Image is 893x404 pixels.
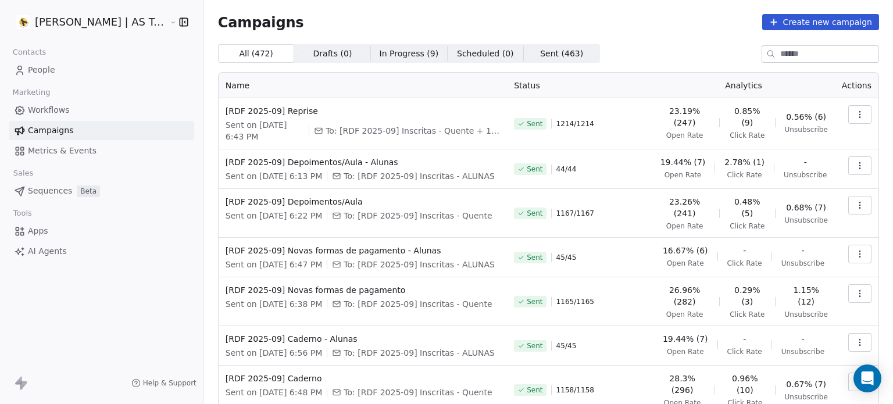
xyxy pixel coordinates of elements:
span: 0.29% (3) [729,284,766,308]
span: Metrics & Events [28,145,97,157]
span: Unsubscribe [785,125,828,134]
th: Name [219,73,507,98]
span: Unsubscribe [781,347,824,356]
span: Drafts ( 0 ) [313,48,352,60]
th: Status [507,73,652,98]
span: Sent on [DATE] 6:13 PM [226,170,322,182]
span: 0.48% (5) [729,196,766,219]
span: 1158 / 1158 [556,385,594,395]
span: To: [RDF 2025-09] Inscritas - Quente [344,387,492,398]
span: Marketing [8,84,55,101]
span: Open Rate [667,347,704,356]
span: Workflows [28,104,70,116]
span: Open Rate [665,170,702,180]
span: Sent [527,297,542,306]
span: 0.56% (6) [786,111,826,123]
span: Click Rate [730,310,765,319]
span: 2.78% (1) [724,156,765,168]
span: 45 / 45 [556,253,577,262]
span: [PERSON_NAME] | AS Treinamentos [35,15,167,30]
span: Sent [527,119,542,128]
span: To: [RDF 2025-09] Inscritas - ALUNAS [344,347,495,359]
span: - [743,245,746,256]
span: Sent [527,253,542,262]
span: Sent [527,209,542,218]
span: Open Rate [666,310,703,319]
span: Sent on [DATE] 6:47 PM [226,259,322,270]
span: Open Rate [667,259,704,268]
a: Campaigns [9,121,194,140]
span: Tools [8,205,37,222]
span: Sent on [DATE] 6:38 PM [226,298,322,310]
span: - [743,333,746,345]
span: Apps [28,225,48,237]
span: Sent [527,165,542,174]
div: Open Intercom Messenger [853,364,881,392]
span: Help & Support [143,378,197,388]
span: Sequences [28,185,72,197]
span: AI Agents [28,245,67,258]
span: Click Rate [727,170,762,180]
th: Analytics [652,73,835,98]
span: Unsubscribe [784,170,827,180]
span: Contacts [8,44,51,61]
span: 19.44% (7) [660,156,706,168]
span: 1214 / 1214 [556,119,594,128]
a: Metrics & Events [9,141,194,160]
span: Sent on [DATE] 6:22 PM [226,210,322,221]
span: 0.67% (7) [786,378,826,390]
span: Sales [8,165,38,182]
a: AI Agents [9,242,194,261]
span: Unsubscribe [785,216,828,225]
span: Open Rate [666,131,703,140]
span: In Progress ( 9 ) [380,48,439,60]
button: [PERSON_NAME] | AS Treinamentos [14,12,161,32]
a: Apps [9,221,194,241]
a: People [9,60,194,80]
span: 19.44% (7) [663,333,708,345]
span: [RDF 2025-09] Reprise [226,105,500,117]
span: [RDF 2025-09] Depoimentos/Aula - Alunas [226,156,500,168]
span: 26.96% (282) [659,284,710,308]
span: 28.3% (296) [659,373,705,396]
span: Sent on [DATE] 6:48 PM [226,387,322,398]
span: - [801,333,804,345]
span: Sent on [DATE] 6:43 PM [226,119,304,142]
img: Logo%202022%20quad.jpg [16,15,30,29]
span: [RDF 2025-09] Caderno - Alunas [226,333,500,345]
span: 16.67% (6) [663,245,708,256]
span: 0.85% (9) [729,105,766,128]
span: 44 / 44 [556,165,577,174]
span: 45 / 45 [556,341,577,351]
span: 1167 / 1167 [556,209,594,218]
span: To: [RDF 2025-09] Inscritas - Quente [344,210,492,221]
span: [RDF 2025-09] Caderno [226,373,500,384]
span: Open Rate [666,221,703,231]
span: Sent [527,341,542,351]
span: - [801,245,804,256]
button: Create new campaign [762,14,879,30]
span: Unsubscribe [785,392,828,402]
span: 1.15% (12) [785,284,828,308]
span: [RDF 2025-09] Novas formas de pagamento [226,284,500,296]
span: - [804,156,807,168]
span: Click Rate [727,347,762,356]
th: Actions [835,73,878,98]
span: To: [RDF 2025-09] Inscritas - ALUNAS [344,170,495,182]
span: Unsubscribe [785,310,828,319]
span: Click Rate [727,259,762,268]
span: To: [RDF 2025-09] Inscritas - ALUNAS [344,259,495,270]
span: Click Rate [730,221,765,231]
span: Sent on [DATE] 6:56 PM [226,347,322,359]
a: SequencesBeta [9,181,194,201]
span: [RDF 2025-09] Depoimentos/Aula [226,196,500,208]
span: 23.19% (247) [659,105,710,128]
span: People [28,64,55,76]
span: Unsubscribe [781,259,824,268]
span: 23.26% (241) [659,196,710,219]
span: Click Rate [730,131,765,140]
span: [RDF 2025-09] Novas formas de pagamento - Alunas [226,245,500,256]
a: Help & Support [131,378,197,388]
a: Workflows [9,101,194,120]
span: 0.68% (7) [786,202,826,213]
